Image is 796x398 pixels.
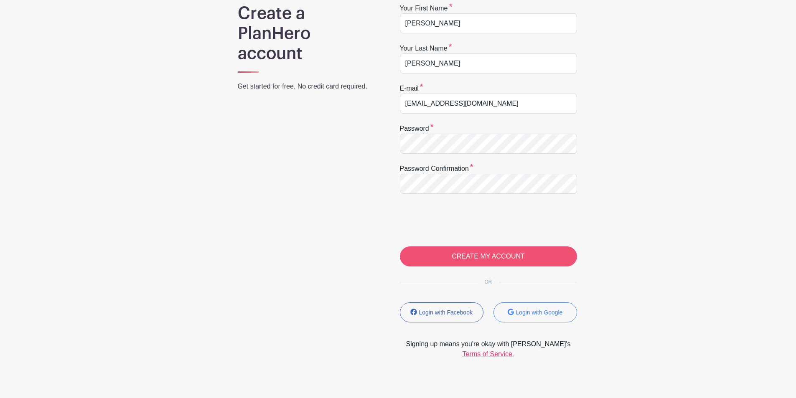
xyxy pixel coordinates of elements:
span: OR [478,279,499,285]
input: e.g. julie@eventco.com [400,94,577,114]
span: Signing up means you're okay with [PERSON_NAME]'s [395,339,582,349]
iframe: reCAPTCHA [400,204,527,236]
p: Get started for free. No credit card required. [238,81,378,91]
input: e.g. Julie [400,13,577,33]
input: e.g. Smith [400,53,577,74]
button: Login with Google [493,302,577,322]
label: Password [400,124,434,134]
label: Your last name [400,43,452,53]
label: Password confirmation [400,164,473,174]
small: Login with Google [516,309,562,316]
small: Login with Facebook [419,309,473,316]
label: Your first name [400,3,453,13]
a: Terms of Service. [463,350,514,357]
input: CREATE MY ACCOUNT [400,246,577,266]
h1: Create a PlanHero account [238,3,378,63]
button: Login with Facebook [400,302,483,322]
label: E-mail [400,84,423,94]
